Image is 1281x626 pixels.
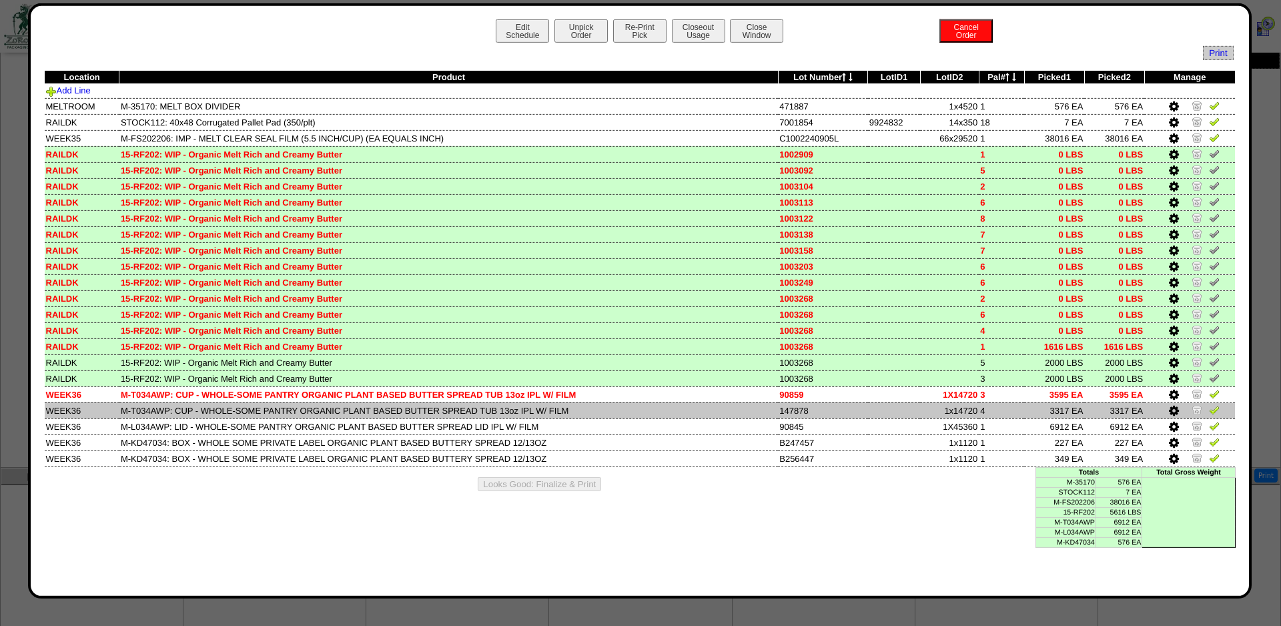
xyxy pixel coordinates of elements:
[1084,130,1144,146] td: 38016 EA
[1144,71,1235,84] th: Manage
[45,114,119,130] td: RAILDK
[45,354,119,370] td: RAILDK
[119,290,778,306] td: 15-RF202: WIP - Organic Melt Rich and Creamy Butter
[1209,276,1220,287] img: Un-Verify Pick
[1024,306,1084,322] td: 0 LBS
[1024,290,1084,306] td: 0 LBS
[920,386,979,402] td: 1X14720
[939,19,993,43] button: CancelOrder
[1084,242,1144,258] td: 0 LBS
[45,162,119,178] td: RAILDK
[979,402,1024,418] td: 4
[1084,258,1144,274] td: 0 LBS
[979,71,1024,84] th: Pal#
[1096,497,1142,507] td: 38016 EA
[1024,226,1084,242] td: 0 LBS
[45,418,119,434] td: WEEK36
[45,210,119,226] td: RAILDK
[119,354,778,370] td: 15-RF202: WIP - Organic Melt Rich and Creamy Butter
[1084,386,1144,402] td: 3595 EA
[1024,130,1084,146] td: 38016 EA
[45,402,119,418] td: WEEK36
[979,242,1024,258] td: 7
[778,386,868,402] td: 90859
[979,98,1024,114] td: 1
[1024,162,1084,178] td: 0 LBS
[119,98,778,114] td: M-35170: MELT BOX DIVIDER
[1084,98,1144,114] td: 576 EA
[45,258,119,274] td: RAILDK
[920,71,979,84] th: LotID2
[1142,467,1235,477] td: Total Gross Weight
[778,450,868,466] td: B256447
[778,98,868,114] td: 471887
[778,258,868,274] td: 1003203
[1209,260,1220,271] img: Un-Verify Pick
[119,434,778,450] td: M-KD47034: BOX - WHOLE SOME PRIVATE LABEL ORGANIC PLANT BASED BUTTERY SPREAD 12/13OZ
[1209,116,1220,127] img: Verify Pick
[979,322,1024,338] td: 4
[1024,322,1084,338] td: 0 LBS
[45,338,119,354] td: RAILDK
[1096,527,1142,537] td: 6912 EA
[1209,436,1220,447] img: Verify Pick
[46,85,91,95] a: Add Line
[778,338,868,354] td: 1003268
[119,450,778,466] td: M-KD47034: BOX - WHOLE SOME PRIVATE LABEL ORGANIC PLANT BASED BUTTERY SPREAD 12/13OZ
[1192,404,1202,415] img: Zero Item and Verify
[1035,517,1096,527] td: M-T034AWP
[45,290,119,306] td: RAILDK
[1096,537,1142,547] td: 576 EA
[1035,497,1096,507] td: M-FS202206
[1209,340,1220,351] img: Un-Verify Pick
[979,418,1024,434] td: 1
[979,210,1024,226] td: 8
[979,450,1024,466] td: 1
[45,242,119,258] td: RAILDK
[778,322,868,338] td: 1003268
[778,178,868,194] td: 1003104
[119,210,778,226] td: 15-RF202: WIP - Organic Melt Rich and Creamy Butter
[778,71,868,84] th: Lot Number
[1203,46,1233,60] span: Print
[1084,274,1144,290] td: 0 LBS
[1024,71,1084,84] th: Picked1
[478,477,601,491] button: Looks Good: Finalize & Print
[45,178,119,194] td: RAILDK
[1024,370,1084,386] td: 2000 LBS
[1024,178,1084,194] td: 0 LBS
[1192,100,1202,111] img: Zero Item and Verify
[979,194,1024,210] td: 6
[45,386,119,402] td: WEEK36
[979,290,1024,306] td: 2
[1084,178,1144,194] td: 0 LBS
[1209,196,1220,207] img: Un-Verify Pick
[979,146,1024,162] td: 1
[1024,258,1084,274] td: 0 LBS
[1024,450,1084,466] td: 349 EA
[119,146,778,162] td: 15-RF202: WIP - Organic Melt Rich and Creamy Butter
[979,130,1024,146] td: 1
[1192,372,1202,383] img: Zero Item and Verify
[778,306,868,322] td: 1003268
[979,386,1024,402] td: 3
[1192,116,1202,127] img: Zero Item and Verify
[119,338,778,354] td: 15-RF202: WIP - Organic Melt Rich and Creamy Butter
[1209,244,1220,255] img: Un-Verify Pick
[778,354,868,370] td: 1003268
[1192,276,1202,287] img: Zero Item and Verify
[920,418,979,434] td: 1X45360
[920,114,979,130] td: 14x350
[1209,356,1220,367] img: Un-Verify Pick
[1024,354,1084,370] td: 2000 LBS
[1209,372,1220,383] img: Un-Verify Pick
[778,114,868,130] td: 7001854
[1084,210,1144,226] td: 0 LBS
[1209,164,1220,175] img: Un-Verify Pick
[1024,114,1084,130] td: 7 EA
[1209,100,1220,111] img: Verify Pick
[1035,487,1096,497] td: STOCK112
[1084,434,1144,450] td: 227 EA
[1084,450,1144,466] td: 349 EA
[920,450,979,466] td: 1x1120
